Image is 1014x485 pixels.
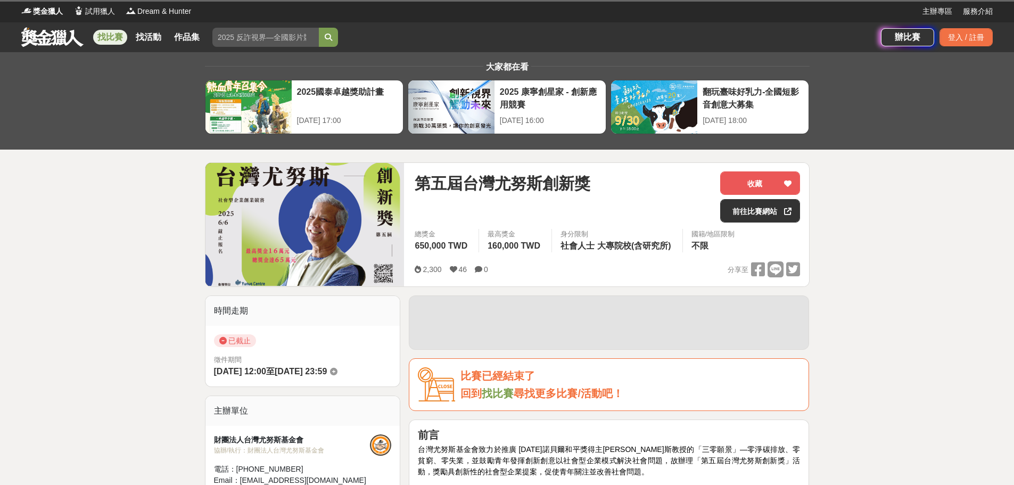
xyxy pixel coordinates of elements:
[423,265,441,274] span: 2,300
[488,229,543,240] span: 最高獎金
[418,367,455,402] img: Icon
[214,464,370,475] div: 電話： [PHONE_NUMBER]
[214,356,242,364] span: 徵件期間
[720,199,800,223] a: 前往比賽網站
[703,86,803,110] div: 翻玩臺味好乳力-全國短影音創意大募集
[126,6,191,17] a: LogoDream & Hunter
[205,396,400,426] div: 主辦單位
[205,163,405,286] img: Cover Image
[214,367,266,376] span: [DATE] 12:00
[297,115,398,126] div: [DATE] 17:00
[275,367,327,376] span: [DATE] 23:59
[415,171,590,195] span: 第五屆台灣尤努斯創新獎
[514,388,623,399] span: 尋找更多比賽/活動吧！
[297,86,398,110] div: 2025國泰卓越獎助計畫
[21,5,32,16] img: Logo
[691,229,735,240] div: 國籍/地區限制
[415,229,470,240] span: 總獎金
[939,28,993,46] div: 登入 / 註冊
[73,5,84,16] img: Logo
[85,6,115,17] span: 試用獵人
[560,241,595,250] span: 社會人士
[205,80,403,134] a: 2025國泰卓越獎助計畫[DATE] 17:00
[484,265,488,274] span: 0
[214,446,370,455] div: 協辦/執行： 財團法人台灣尤努斯基金會
[460,388,482,399] span: 回到
[408,80,606,134] a: 2025 康寧創星家 - 創新應用競賽[DATE] 16:00
[137,6,191,17] span: Dream & Hunter
[597,241,671,250] span: 大專院校(含研究所)
[963,6,993,17] a: 服務介紹
[266,367,275,376] span: 至
[482,388,514,399] a: 找比賽
[922,6,952,17] a: 主辦專區
[703,115,803,126] div: [DATE] 18:00
[214,434,370,446] div: 財團法人台灣尤努斯基金會
[126,5,136,16] img: Logo
[488,241,540,250] span: 160,000 TWD
[418,429,439,441] strong: 前言
[205,296,400,326] div: 時間走期
[170,30,204,45] a: 作品集
[212,28,319,47] input: 2025 反詐視界—全國影片競賽
[21,6,63,17] a: Logo獎金獵人
[720,171,800,195] button: 收藏
[611,80,809,134] a: 翻玩臺味好乳力-全國短影音創意大募集[DATE] 18:00
[560,229,674,240] div: 身分限制
[459,265,467,274] span: 46
[728,262,748,278] span: 分享至
[483,62,531,71] span: 大家都在看
[500,115,600,126] div: [DATE] 16:00
[73,6,115,17] a: Logo試用獵人
[214,334,256,347] span: 已截止
[500,86,600,110] div: 2025 康寧創星家 - 創新應用競賽
[691,241,708,250] span: 不限
[131,30,166,45] a: 找活動
[93,30,127,45] a: 找比賽
[415,241,467,250] span: 650,000 TWD
[418,445,800,476] span: 台灣尤努斯基金會致力於推廣 [DATE]諾貝爾和平獎得主[PERSON_NAME]斯教授的「三零願景」—零淨碳排放、零貧窮、零失業，並鼓勵青年發揮創新創意以社會型企業模式解決社會問題，故辦理「第...
[460,367,800,385] div: 比賽已經結束了
[881,28,934,46] a: 辦比賽
[33,6,63,17] span: 獎金獵人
